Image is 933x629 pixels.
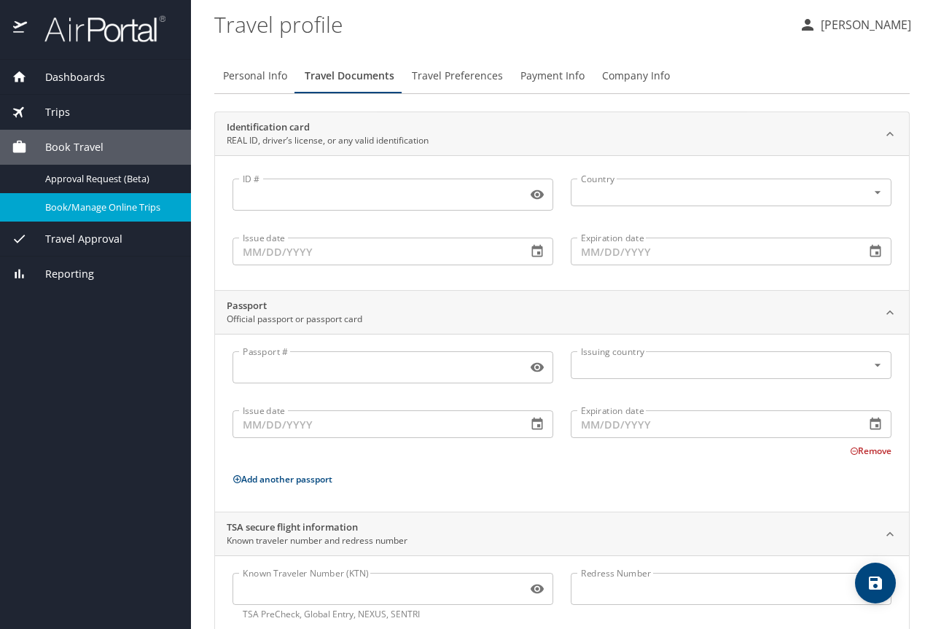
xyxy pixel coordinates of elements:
[869,356,886,374] button: Open
[869,184,886,201] button: Open
[233,238,515,265] input: MM/DD/YYYY
[233,410,515,438] input: MM/DD/YYYY
[223,67,287,85] span: Personal Info
[27,231,122,247] span: Travel Approval
[602,67,670,85] span: Company Info
[850,445,891,457] button: Remove
[227,134,429,147] p: REAL ID, driver’s license, or any valid identification
[215,334,909,512] div: PassportOfficial passport or passport card
[214,1,787,47] h1: Travel profile
[45,172,173,186] span: Approval Request (Beta)
[227,313,362,326] p: Official passport or passport card
[27,69,105,85] span: Dashboards
[13,15,28,43] img: icon-airportal.png
[215,112,909,156] div: Identification cardREAL ID, driver’s license, or any valid identification
[571,410,854,438] input: MM/DD/YYYY
[45,200,173,214] span: Book/Manage Online Trips
[27,266,94,282] span: Reporting
[215,512,909,556] div: TSA secure flight informationKnown traveler number and redress number
[215,155,909,290] div: Identification cardREAL ID, driver’s license, or any valid identification
[28,15,165,43] img: airportal-logo.png
[27,139,104,155] span: Book Travel
[793,12,917,38] button: [PERSON_NAME]
[233,473,332,485] button: Add another passport
[215,291,909,335] div: PassportOfficial passport or passport card
[855,563,896,603] button: save
[214,58,910,93] div: Profile
[27,104,70,120] span: Trips
[227,299,362,313] h2: Passport
[816,16,911,34] p: [PERSON_NAME]
[520,67,585,85] span: Payment Info
[227,120,429,135] h2: Identification card
[412,67,503,85] span: Travel Preferences
[305,67,394,85] span: Travel Documents
[227,520,407,535] h2: TSA secure flight information
[571,238,854,265] input: MM/DD/YYYY
[227,534,407,547] p: Known traveler number and redress number
[243,608,543,621] p: TSA PreCheck, Global Entry, NEXUS, SENTRI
